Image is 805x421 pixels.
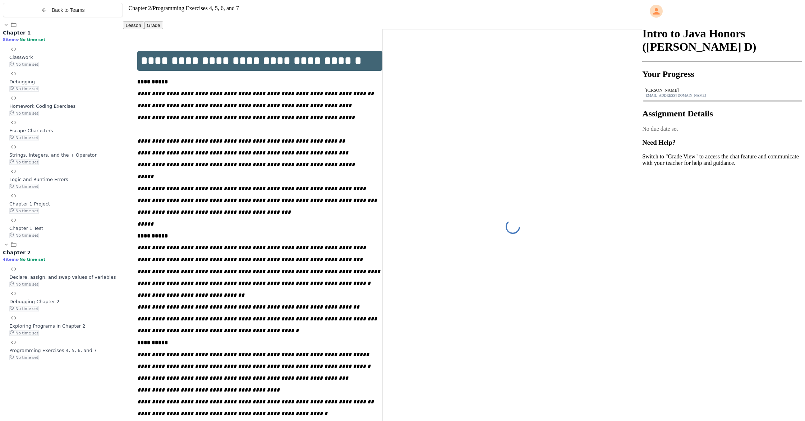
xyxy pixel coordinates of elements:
[745,361,798,392] iframe: chat widget
[9,128,53,133] span: Escape Characters
[3,3,123,17] button: Back to Teams
[9,135,39,140] span: No time set
[644,88,800,93] div: [PERSON_NAME]
[18,257,19,262] span: •
[9,233,39,238] span: No time set
[9,201,50,207] span: Chapter 1 Project
[9,208,39,214] span: No time set
[9,274,116,280] span: Declare, assign, and swap values of variables
[9,226,43,231] span: Chapter 1 Test
[9,282,39,287] span: No time set
[642,69,802,79] h2: Your Progress
[9,355,39,360] span: No time set
[153,5,239,11] span: Programming Exercises 4, 5, 6, and 7
[642,126,802,132] div: No due date set
[19,257,45,262] span: No time set
[9,79,35,84] span: Debugging
[9,111,39,116] span: No time set
[9,299,60,304] span: Debugging Chapter 2
[642,153,802,166] p: Switch to "Grade View" to access the chat feature and communicate with your teacher for help and ...
[9,330,39,336] span: No time set
[144,22,163,29] button: Grade
[642,139,802,147] h3: Need Help?
[9,62,39,67] span: No time set
[644,93,800,97] div: [EMAIL_ADDRESS][DOMAIN_NAME]
[642,3,802,19] div: My Account
[3,257,18,262] span: 4 items
[9,184,39,189] span: No time set
[123,22,144,29] button: Lesson
[151,5,152,11] span: /
[9,152,97,158] span: Strings, Integers, and the + Operator
[642,27,802,54] h1: Intro to Java Honors ([PERSON_NAME] D)
[9,103,75,109] span: Homework Coding Exercises
[9,348,97,353] span: Programming Exercises 4, 5, 6, and 7
[3,30,31,36] span: Chapter 1
[129,5,151,11] span: Chapter 2
[9,323,85,329] span: Exploring Programs in Chapter 2
[19,37,45,42] span: No time set
[775,392,798,414] iframe: chat widget
[9,306,39,311] span: No time set
[9,177,68,182] span: Logic and Runtime Errors
[18,37,19,42] span: •
[9,86,39,92] span: No time set
[3,37,18,42] span: 8 items
[9,159,39,165] span: No time set
[9,55,33,60] span: Classwork
[3,250,31,255] span: Chapter 2
[52,7,85,13] span: Back to Teams
[642,109,802,119] h2: Assignment Details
